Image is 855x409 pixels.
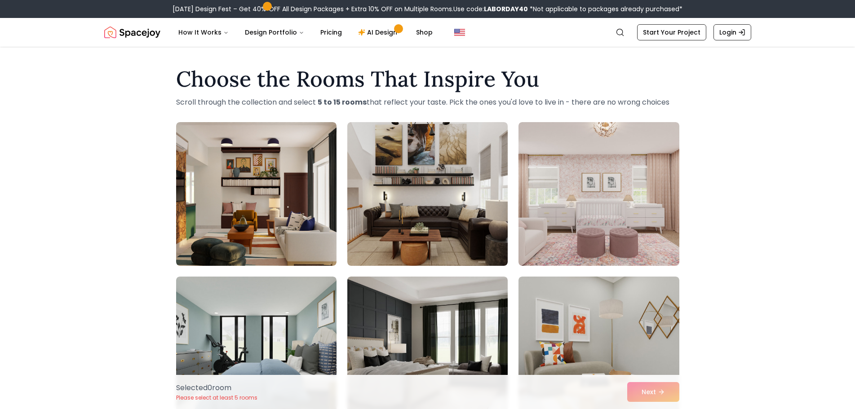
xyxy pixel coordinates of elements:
[313,23,349,41] a: Pricing
[104,23,160,41] img: Spacejoy Logo
[104,23,160,41] a: Spacejoy
[351,23,407,41] a: AI Design
[173,4,682,13] div: [DATE] Design Fest – Get 40% OFF All Design Packages + Extra 10% OFF on Multiple Rooms.
[713,24,751,40] a: Login
[409,23,440,41] a: Shop
[347,122,508,266] img: Room room-2
[176,122,337,266] img: Room room-1
[176,394,257,401] p: Please select at least 5 rooms
[318,97,367,107] strong: 5 to 15 rooms
[238,23,311,41] button: Design Portfolio
[171,23,236,41] button: How It Works
[104,18,751,47] nav: Global
[637,24,706,40] a: Start Your Project
[176,68,679,90] h1: Choose the Rooms That Inspire You
[528,4,682,13] span: *Not applicable to packages already purchased*
[484,4,528,13] b: LABORDAY40
[176,383,257,393] p: Selected 0 room
[176,97,679,108] p: Scroll through the collection and select that reflect your taste. Pick the ones you'd love to liv...
[171,23,440,41] nav: Main
[518,122,679,266] img: Room room-3
[453,4,528,13] span: Use code:
[454,27,465,38] img: United States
